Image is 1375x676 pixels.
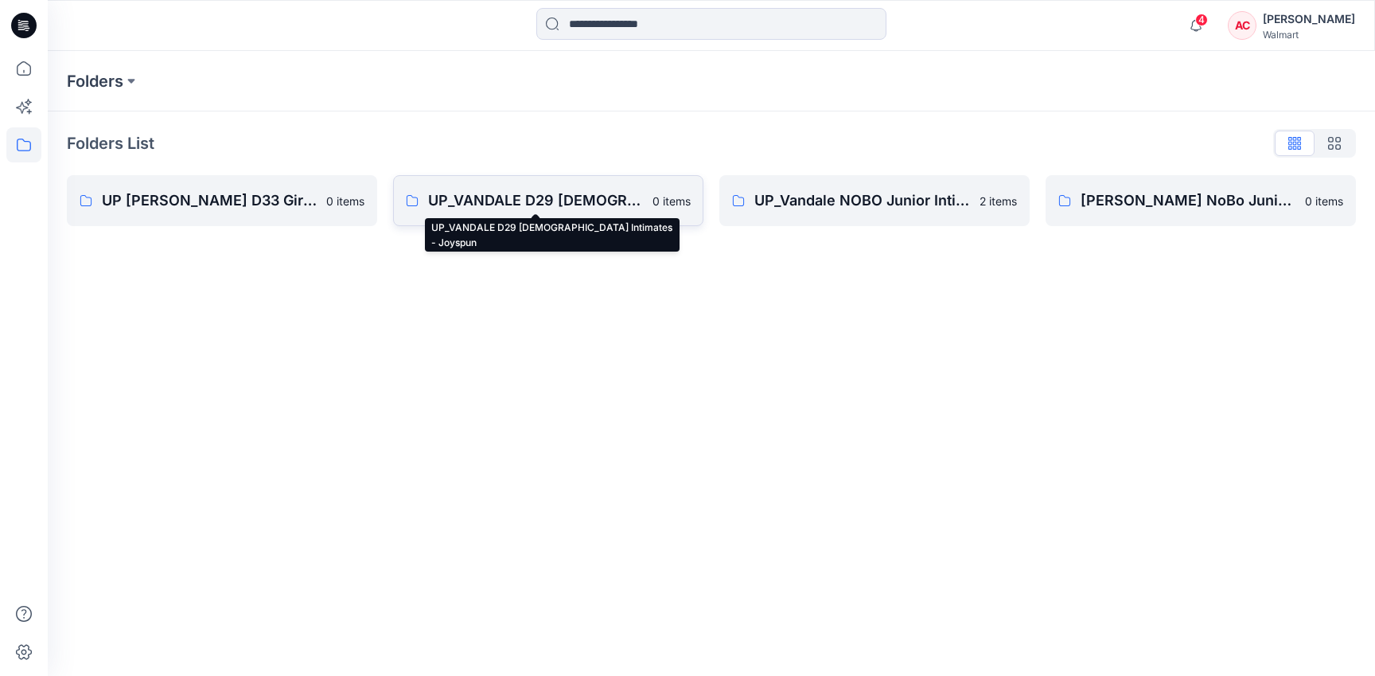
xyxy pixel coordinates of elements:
p: 2 items [980,193,1017,209]
a: Folders [67,70,123,92]
a: UP_VANDALE D29 [DEMOGRAPHIC_DATA] Intimates - Joyspun0 items [393,175,703,226]
p: Folders List [67,131,154,155]
p: 0 items [652,193,691,209]
p: UP_Vandale NOBO Junior Intimates [754,190,970,212]
a: [PERSON_NAME] NoBo Junior Intimates0 items [1046,175,1356,226]
a: UP_Vandale NOBO Junior Intimates2 items [719,175,1030,226]
p: 0 items [326,193,364,209]
div: Walmart [1263,29,1355,41]
p: [PERSON_NAME] NoBo Junior Intimates [1081,190,1295,212]
p: UP [PERSON_NAME] D33 Girls Basics [102,190,317,212]
p: UP_VANDALE D29 [DEMOGRAPHIC_DATA] Intimates - Joyspun [428,190,643,212]
span: 4 [1195,14,1208,26]
div: [PERSON_NAME] [1263,10,1355,29]
div: AC [1228,11,1256,40]
p: 0 items [1305,193,1343,209]
a: UP [PERSON_NAME] D33 Girls Basics0 items [67,175,377,226]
